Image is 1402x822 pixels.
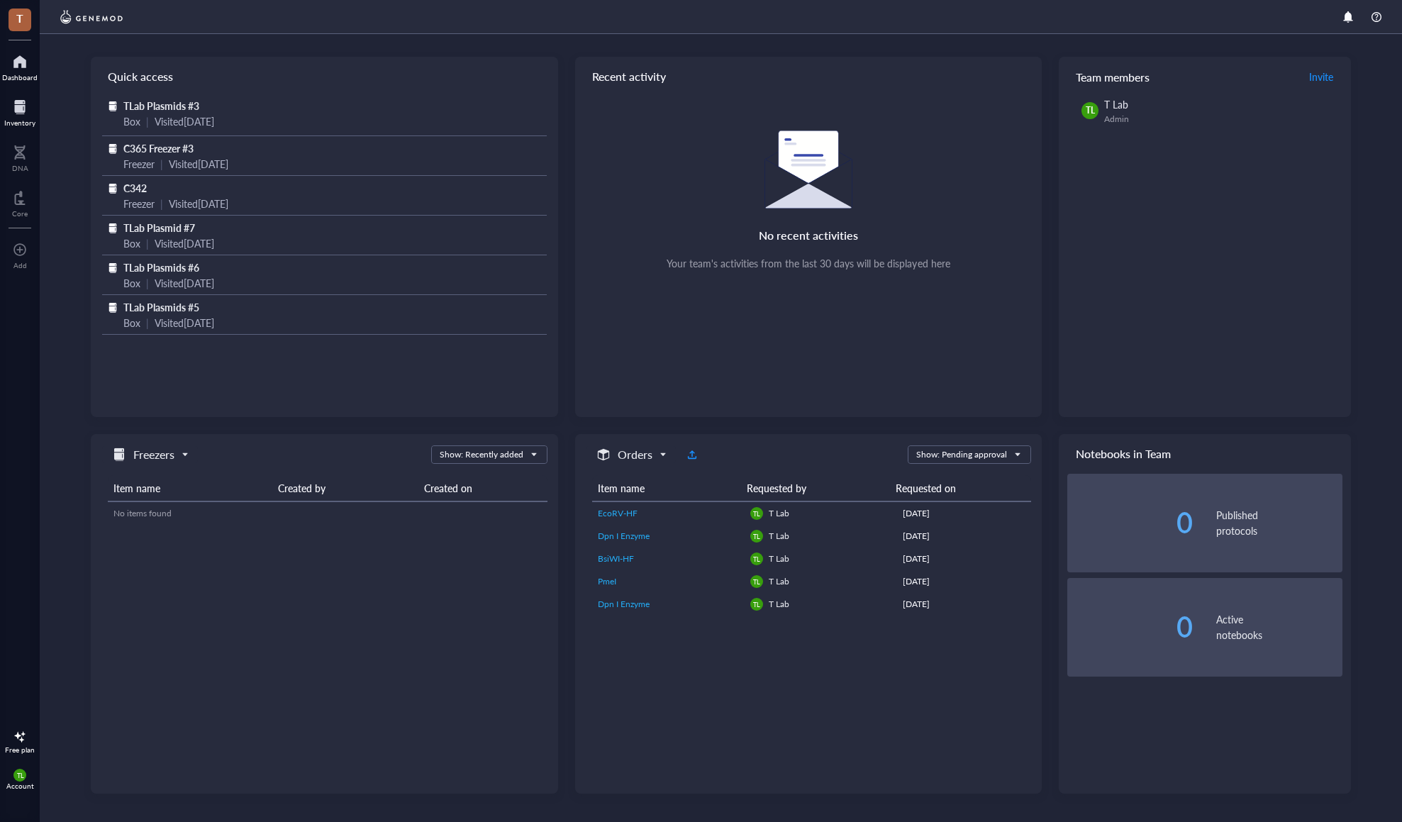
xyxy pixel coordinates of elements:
span: T Lab [1104,97,1128,111]
div: Team members [1059,57,1351,96]
div: Core [12,209,28,218]
div: [DATE] [903,507,1025,520]
th: Created by [272,475,419,501]
h5: Freezers [133,446,174,463]
div: DNA [12,164,28,172]
div: Free plan [5,745,35,754]
span: T Lab [769,575,789,587]
div: Show: Pending approval [916,448,1007,461]
th: Item name [592,475,741,501]
span: PmeI [598,575,616,587]
div: Visited [DATE] [169,196,228,211]
div: No recent activities [759,226,858,245]
span: Invite [1309,70,1333,84]
a: Inventory [4,96,35,127]
div: [DATE] [903,575,1025,588]
div: | [160,156,163,172]
span: TL [753,532,760,540]
div: Inventory [4,118,35,127]
div: Visited [DATE] [155,275,214,291]
div: | [146,113,149,129]
a: Dashboard [2,50,38,82]
th: Requested by [741,475,890,501]
div: Active notebooks [1216,611,1342,643]
span: TL [16,772,23,779]
a: PmeI [598,575,739,588]
a: EcoRV-HF [598,507,739,520]
span: TLab Plasmids #5 [123,300,199,314]
div: Visited [DATE] [155,235,214,251]
a: Core [12,187,28,218]
a: Dpn I Enzyme [598,598,739,611]
span: TLab Plasmid #7 [123,221,195,235]
div: Visited [DATE] [155,315,214,331]
th: Requested on [890,475,1021,501]
div: Published protocols [1216,507,1342,538]
div: Freezer [123,196,155,211]
div: Box [123,315,140,331]
div: Account [6,782,34,790]
div: | [146,235,149,251]
button: Invite [1308,65,1334,88]
th: Item name [108,475,272,501]
span: T [16,9,23,27]
div: Box [123,113,140,129]
div: [DATE] [903,598,1025,611]
div: Freezer [123,156,155,172]
span: TL [1086,104,1095,117]
span: C342 [123,181,147,195]
span: TL [753,577,760,585]
div: | [160,196,163,211]
div: [DATE] [903,530,1025,543]
span: T Lab [769,598,789,610]
div: Quick access [91,57,558,96]
div: No items found [113,507,542,520]
div: Box [123,235,140,251]
span: T Lab [769,530,789,542]
span: TLab Plasmids #6 [123,260,199,274]
div: Show: Recently added [440,448,523,461]
h5: Orders [618,446,652,463]
span: Dpn I Enzyme [598,530,650,542]
div: 0 [1067,613,1194,641]
span: T Lab [769,507,789,519]
div: Recent activity [575,57,1042,96]
div: Admin [1104,113,1337,125]
span: TLab Plasmids #3 [123,99,199,113]
div: 0 [1067,509,1194,537]
div: Box [123,275,140,291]
span: BsiWI-HF [598,552,634,565]
div: Notebooks in Team [1059,434,1351,474]
div: [DATE] [903,552,1025,565]
span: EcoRV-HF [598,507,638,519]
span: Dpn I Enzyme [598,598,650,610]
a: Dpn I Enzyme [598,530,739,543]
span: C365 Freezer #3 [123,141,194,155]
span: TL [753,600,760,608]
img: genemod-logo [57,9,126,26]
img: Empty state [764,130,852,209]
div: Dashboard [2,73,38,82]
div: Visited [DATE] [169,156,228,172]
div: | [146,315,149,331]
span: TL [753,555,760,562]
a: BsiWI-HF [598,552,739,565]
span: TL [753,509,760,517]
span: T Lab [769,552,789,565]
a: DNA [12,141,28,172]
div: Add [13,261,27,270]
div: | [146,275,149,291]
div: Your team's activities from the last 30 days will be displayed here [667,257,950,270]
th: Created on [418,475,547,501]
div: Visited [DATE] [155,113,214,129]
